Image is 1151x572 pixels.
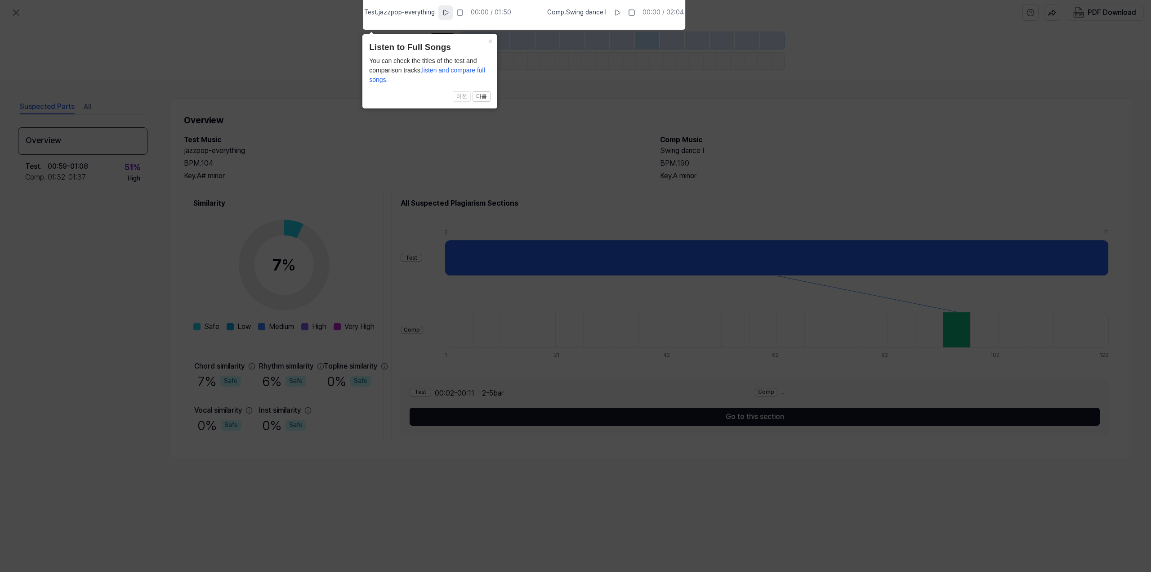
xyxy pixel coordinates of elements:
div: 00:00 / 01:50 [471,8,511,17]
span: Comp . Swing dance I [547,8,607,17]
span: Test . jazzpop-everything [364,8,435,17]
div: You can check the titles of the test and comparison tracks, [369,56,491,85]
button: Close [483,34,497,47]
button: 다음 [473,91,491,102]
div: 00:00 / 02:04 [642,8,684,17]
header: Listen to Full Songs [369,41,491,54]
span: listen and compare full songs. [369,67,485,83]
